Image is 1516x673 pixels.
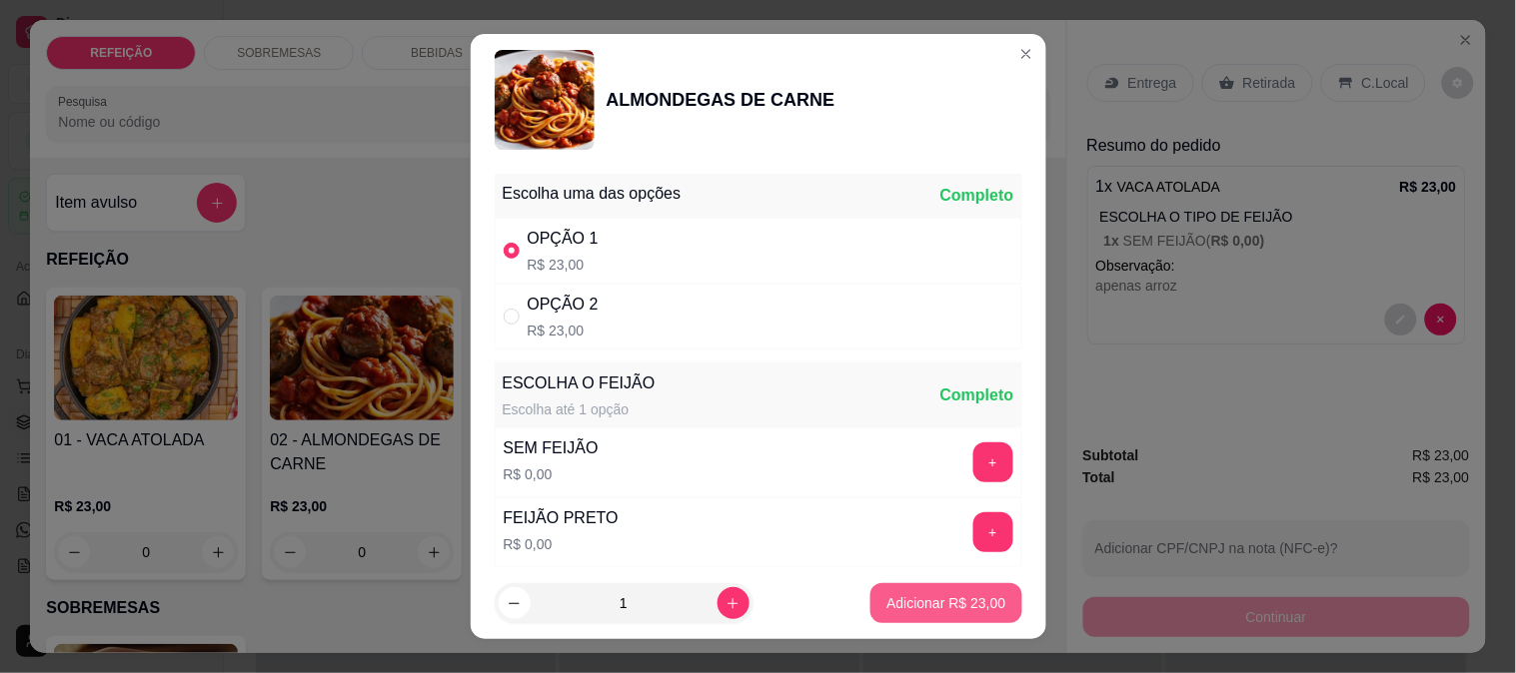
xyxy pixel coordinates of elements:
div: Escolha uma das opções [503,182,682,206]
button: add [973,442,1013,482]
div: Completo [940,184,1014,208]
p: Adicionar R$ 23,00 [886,593,1005,613]
p: R$ 0,00 [504,534,619,554]
p: R$ 23,00 [528,321,599,340]
button: decrease-product-quantity [499,587,531,619]
button: add [973,512,1013,552]
div: Escolha até 1 opção [503,399,656,419]
div: ALMONDEGAS DE CARNE [607,86,835,114]
button: Close [1010,38,1042,70]
div: FEIJÃO PRETO [504,506,619,530]
img: product-image [495,50,595,150]
button: Adicionar R$ 23,00 [870,583,1021,623]
button: increase-product-quantity [718,587,750,619]
div: OPÇÃO 1 [528,227,599,251]
p: R$ 0,00 [504,464,599,484]
p: R$ 23,00 [528,255,599,275]
div: ESCOLHA O FEIJÃO [503,371,656,395]
div: OPÇÃO 2 [528,293,599,317]
div: Completo [940,383,1014,407]
div: SEM FEIJÃO [504,436,599,460]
